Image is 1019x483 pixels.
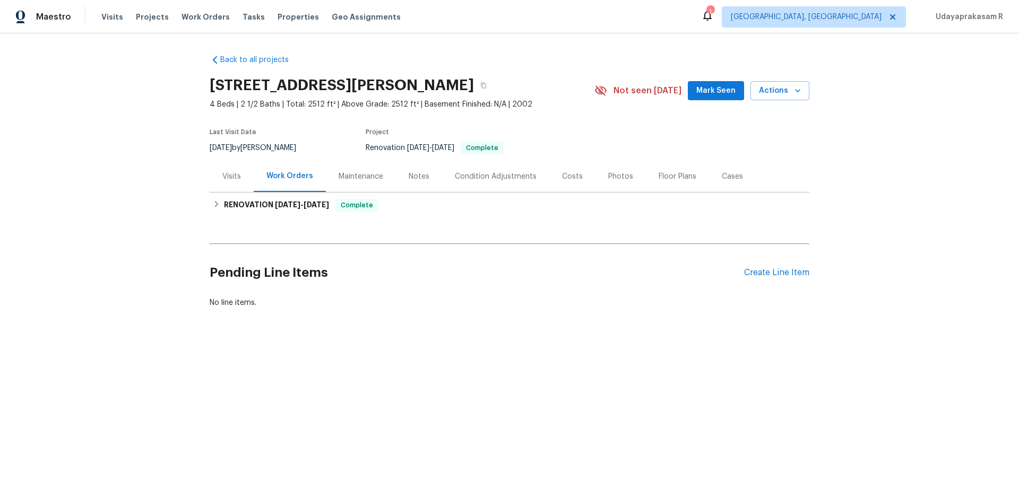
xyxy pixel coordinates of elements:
[432,144,454,152] span: [DATE]
[278,12,319,22] span: Properties
[210,55,312,65] a: Back to all projects
[706,6,714,17] div: 1
[36,12,71,22] span: Maestro
[407,144,454,152] span: -
[210,297,809,308] div: No line items.
[210,142,309,154] div: by [PERSON_NAME]
[243,13,265,21] span: Tasks
[455,171,537,182] div: Condition Adjustments
[462,145,503,151] span: Complete
[275,201,300,208] span: [DATE]
[750,81,809,101] button: Actions
[304,201,329,208] span: [DATE]
[266,171,313,181] div: Work Orders
[731,12,882,22] span: [GEOGRAPHIC_DATA], [GEOGRAPHIC_DATA]
[210,80,474,91] h2: [STREET_ADDRESS][PERSON_NAME]
[210,129,256,135] span: Last Visit Date
[210,248,744,297] h2: Pending Line Items
[562,171,583,182] div: Costs
[407,144,429,152] span: [DATE]
[659,171,696,182] div: Floor Plans
[366,129,389,135] span: Project
[722,171,743,182] div: Cases
[696,84,736,98] span: Mark Seen
[744,268,809,278] div: Create Line Item
[366,144,504,152] span: Renovation
[474,76,493,95] button: Copy Address
[931,12,1003,22] span: Udayaprakasam R
[614,85,681,96] span: Not seen [DATE]
[688,81,744,101] button: Mark Seen
[759,84,801,98] span: Actions
[224,199,329,212] h6: RENOVATION
[275,201,329,208] span: -
[182,12,230,22] span: Work Orders
[210,144,232,152] span: [DATE]
[101,12,123,22] span: Visits
[608,171,633,182] div: Photos
[332,12,401,22] span: Geo Assignments
[136,12,169,22] span: Projects
[222,171,241,182] div: Visits
[339,171,383,182] div: Maintenance
[210,192,809,218] div: RENOVATION [DATE]-[DATE]Complete
[210,99,594,110] span: 4 Beds | 2 1/2 Baths | Total: 2512 ft² | Above Grade: 2512 ft² | Basement Finished: N/A | 2002
[409,171,429,182] div: Notes
[336,200,377,210] span: Complete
